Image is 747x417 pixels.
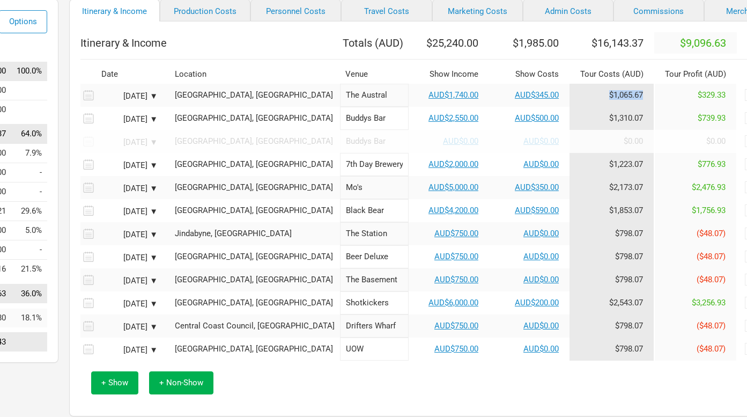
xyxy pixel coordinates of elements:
th: Show Income [409,65,489,84]
th: $25,240.00 [409,32,489,54]
div: [DATE] ▼ [99,162,158,170]
input: Beer Deluxe [340,245,409,268]
a: AUD$350.00 [515,182,559,192]
td: Tour Profit as % of Tour Income [11,284,47,303]
a: AUD$0.00 [523,136,559,146]
a: AUD$4,200.00 [428,206,478,215]
td: Tour Income as % of Tour Income [11,62,47,81]
a: AUD$750.00 [434,275,478,284]
td: Tour Cost allocation from Production, Personnel, Travel, Marketing, Admin & Commissions [570,314,654,338]
td: Marketing as % of Tour Income [11,221,47,240]
a: AUD$0.00 [523,229,559,238]
input: Buddys Bar [340,107,409,130]
td: Net Profit as % of Tour Income [11,333,47,352]
a: AUD$5,000.00 [428,182,478,192]
td: Tour Cost allocation from Production, Personnel, Travel, Marketing, Admin & Commissions [570,199,654,222]
td: Show Costs as % of Tour Income [11,144,47,163]
div: Adelaide, Australia [175,91,335,99]
a: AUD$6,000.00 [428,298,478,308]
a: AUD$500.00 [515,113,559,123]
div: [DATE] ▼ [99,323,158,331]
span: $776.93 [698,159,726,169]
a: AUD$0.00 [523,321,559,331]
td: Personnel as % of Tour Income [11,182,47,202]
div: Brisbane, Australia [175,207,335,215]
input: Drifters Wharf [340,314,409,338]
div: [DATE] ▼ [99,231,158,239]
div: Albury, Australia [175,253,335,261]
td: Tour Cost allocation from Production, Personnel, Travel, Marketing, Admin & Commissions [570,107,654,130]
td: Production as % of Tour Income [11,163,47,182]
span: ($48.07) [697,229,726,238]
input: UOW [340,338,409,361]
th: Totals ( AUD ) [340,32,409,54]
input: Black Bear [340,199,409,222]
a: AUD$750.00 [434,321,478,331]
a: AUD$750.00 [434,344,478,354]
div: [DATE] ▼ [99,254,158,262]
a: AUD$0.00 [523,275,559,284]
th: Location [169,65,340,84]
input: The Austral [340,84,409,107]
input: The Basement [340,268,409,291]
a: AUD$0.00 [523,344,559,354]
span: $329.33 [698,90,726,100]
span: ($48.07) [697,275,726,284]
span: $9,096.63 [680,36,726,49]
th: $16,143.37 [570,32,654,54]
th: Date [96,65,166,84]
a: AUD$0.00 [523,159,559,169]
div: Melbourne, Australia [175,299,335,307]
div: Brookvale, Australia [175,160,335,169]
th: Venue [340,65,409,84]
td: Merch Profit as % of Tour Income [11,309,47,327]
input: 7th Day Brewery [340,153,409,176]
div: Sydney, Australia [175,137,335,145]
a: AUD$2,000.00 [428,159,478,169]
td: Tour Cost allocation from Production, Personnel, Travel, Marketing, Admin & Commissions [570,338,654,361]
input: Buddys Bar [340,130,409,153]
span: $739.93 [698,113,726,123]
td: Tour Cost allocation from Production, Personnel, Travel, Marketing, Admin & Commissions [570,84,654,107]
span: $0.00 [706,136,726,146]
div: [DATE] ▼ [99,300,158,308]
td: Admin as % of Tour Income [11,240,47,260]
th: Itinerary & Income [80,32,340,54]
a: AUD$750.00 [434,229,478,238]
td: Performance Income as % of Tour Income [11,81,47,100]
a: AUD$200.00 [515,298,559,308]
a: AUD$2,550.00 [428,113,478,123]
div: [DATE] ▼ [99,138,158,147]
div: Gold Coast, Australia [175,184,335,192]
div: [DATE] ▼ [99,277,158,285]
a: AUD$1,740.00 [428,90,478,100]
td: Tour Cost allocation from Production, Personnel, Travel, Marketing, Admin & Commissions [570,222,654,245]
span: + Non-Show [159,378,203,387]
td: Other Income as % of Tour Income [11,100,47,119]
th: Tour Profit ( AUD ) [654,65,737,84]
div: Sydney, Australia [175,114,335,122]
td: Travel as % of Tour Income [11,202,47,221]
div: [DATE] ▼ [99,346,158,354]
div: Central Coast Council, Australia [175,322,335,330]
span: Options [9,17,37,26]
td: Tour Cost allocation from Production, Personnel, Travel, Marketing, Admin & Commissions [570,291,654,314]
a: AUD$345.00 [515,90,559,100]
td: Tour Costs as % of Tour Income [11,125,47,144]
div: Canberra, Australia [175,276,335,284]
input: Shotkickers [340,291,409,314]
div: Wollongong, Australia [175,345,335,353]
a: AUD$0.00 [523,252,559,261]
div: [DATE] ▼ [99,115,158,123]
a: AUD$0.00 [443,136,478,146]
th: Show Costs [489,65,570,84]
span: ($48.07) [697,252,726,261]
div: [DATE] ▼ [99,185,158,193]
td: Commissions as % of Tour Income [11,260,47,279]
span: + Show [101,378,128,387]
input: Mo's [340,176,409,199]
button: + Non-Show [149,371,213,394]
span: ($48.07) [697,344,726,354]
span: $3,256.93 [692,298,726,308]
span: $1,756.93 [692,206,726,215]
